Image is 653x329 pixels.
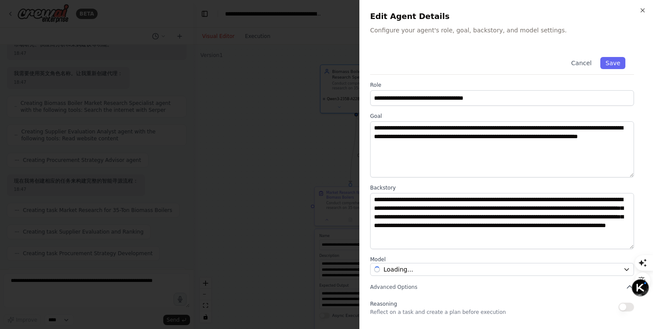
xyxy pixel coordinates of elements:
[370,309,506,316] p: Reflect on a task and create a plan before execution
[370,10,643,22] h2: Edit Agent Details
[370,283,634,291] button: Advanced Options
[370,256,634,263] label: Model
[384,265,413,274] span: custom-openai-compatible/openai/Qwen/Qwen3-235B-A22B
[370,82,634,89] label: Role
[370,113,634,120] label: Goal
[370,263,634,276] button: Loading...
[566,57,596,69] button: Cancel
[370,26,643,35] p: Configure your agent's role, goal, backstory, and model settings.
[370,284,417,291] span: Advanced Options
[370,184,634,191] label: Backstory
[600,57,625,69] button: Save
[370,301,397,307] span: Reasoning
